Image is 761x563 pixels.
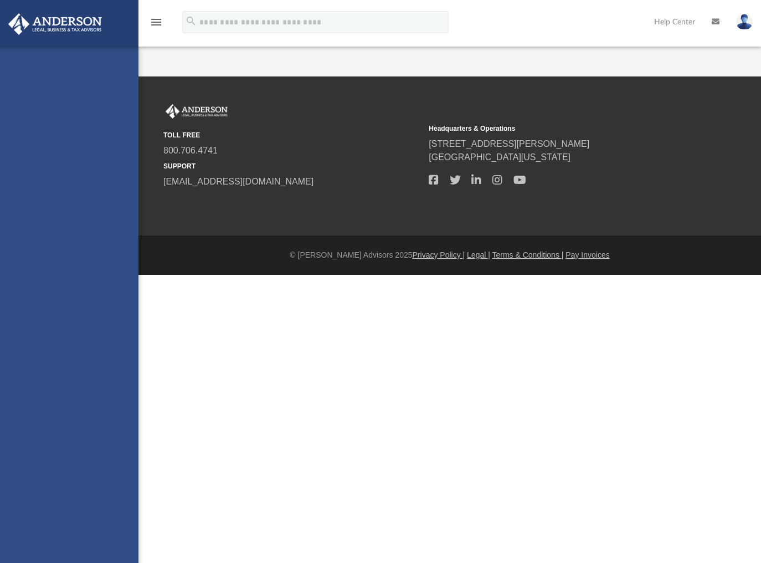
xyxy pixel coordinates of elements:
img: Anderson Advisors Platinum Portal [163,104,230,119]
div: © [PERSON_NAME] Advisors 2025 [138,249,761,261]
a: Privacy Policy | [413,250,465,259]
i: search [185,15,197,27]
a: menu [150,21,163,29]
img: Anderson Advisors Platinum Portal [5,13,105,35]
small: Headquarters & Operations [429,124,686,134]
a: Legal | [467,250,490,259]
a: Terms & Conditions | [492,250,564,259]
i: menu [150,16,163,29]
a: [GEOGRAPHIC_DATA][US_STATE] [429,152,570,162]
img: User Pic [736,14,753,30]
a: 800.706.4741 [163,146,218,155]
a: [EMAIL_ADDRESS][DOMAIN_NAME] [163,177,313,186]
small: SUPPORT [163,161,421,171]
a: [STREET_ADDRESS][PERSON_NAME] [429,139,589,149]
small: TOLL FREE [163,130,421,140]
a: Pay Invoices [565,250,609,259]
